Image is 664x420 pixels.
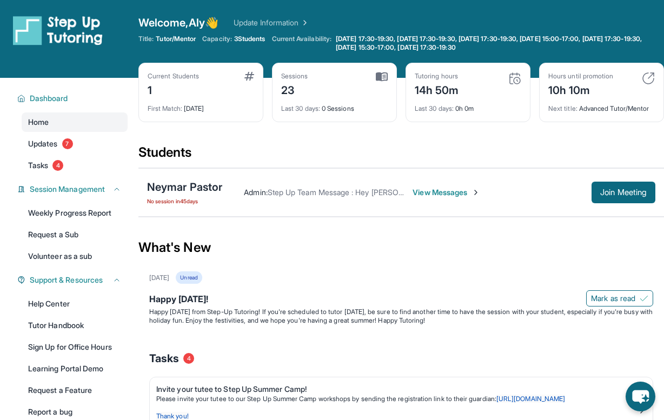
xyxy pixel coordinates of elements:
div: Advanced Tutor/Mentor [548,98,655,113]
span: 3 Students [234,35,265,43]
div: [DATE] [148,98,254,113]
button: chat-button [626,382,655,411]
button: Mark as read [586,290,653,306]
img: Mark as read [640,294,648,303]
span: No session in 45 days [147,197,222,205]
a: Request a Sub [22,225,128,244]
a: [URL][DOMAIN_NAME] [496,395,565,403]
div: [DATE] [149,274,169,282]
img: Chevron Right [298,17,309,28]
span: Tutor/Mentor [156,35,196,43]
span: Session Management [30,184,105,195]
div: Current Students [148,72,199,81]
span: Current Availability: [272,35,331,52]
div: Invite your tutee to Step Up Summer Camp! [156,384,638,395]
span: Updates [28,138,58,149]
div: Sessions [281,72,308,81]
span: Mark as read [591,293,635,304]
img: Chevron-Right [472,188,480,197]
a: Sign Up for Office Hours [22,337,128,357]
div: What's New [138,224,664,271]
span: View Messages [413,187,480,198]
div: Unread [176,271,202,284]
a: Volunteer as a sub [22,246,128,266]
img: card [376,72,388,82]
a: Learning Portal Demo [22,359,128,378]
span: Next title : [548,104,577,112]
img: card [642,72,655,85]
button: Session Management [25,184,121,195]
span: Dashboard [30,93,68,104]
div: 10h 10m [548,81,613,98]
div: 0h 0m [415,98,521,113]
span: 4 [183,353,194,364]
a: Home [22,112,128,132]
button: Support & Resources [25,275,121,285]
a: Request a Feature [22,381,128,400]
span: [DATE] 17:30-19:30, [DATE] 17:30-19:30, [DATE] 17:30-19:30, [DATE] 15:00-17:00, [DATE] 17:30-19:3... [336,35,662,52]
span: Welcome, Aly 👋 [138,15,218,30]
a: [DATE] 17:30-19:30, [DATE] 17:30-19:30, [DATE] 17:30-19:30, [DATE] 15:00-17:00, [DATE] 17:30-19:3... [334,35,664,52]
div: 1 [148,81,199,98]
p: Please invite your tutee to our Step Up Summer Camp workshops by sending the registration link to... [156,395,638,403]
div: 0 Sessions [281,98,388,113]
div: Hours until promotion [548,72,613,81]
span: 7 [62,138,73,149]
span: Last 30 days : [281,104,320,112]
img: card [244,72,254,81]
div: Students [138,144,664,168]
span: Home [28,117,49,128]
button: Dashboard [25,93,121,104]
div: Tutoring hours [415,72,459,81]
span: Title: [138,35,154,43]
span: 4 [52,160,63,171]
span: Support & Resources [30,275,103,285]
img: logo [13,15,103,45]
span: Tasks [28,160,48,171]
a: Help Center [22,294,128,314]
button: Join Meeting [592,182,655,203]
a: Update Information [234,17,309,28]
a: Tasks4 [22,156,128,175]
a: Tutor Handbook [22,316,128,335]
a: Weekly Progress Report [22,203,128,223]
div: 23 [281,81,308,98]
span: Thank you! [156,412,189,420]
span: Tasks [149,351,179,366]
span: Join Meeting [600,189,647,196]
span: Last 30 days : [415,104,454,112]
span: Admin : [244,188,267,197]
img: card [508,72,521,85]
p: Happy [DATE] from Step-Up Tutoring! If you're scheduled to tutor [DATE], be sure to find another ... [149,308,653,325]
a: Updates7 [22,134,128,154]
div: Neymar Pastor [147,179,222,195]
span: Capacity: [202,35,232,43]
div: Happy [DATE]! [149,292,653,308]
span: First Match : [148,104,182,112]
div: 14h 50m [415,81,459,98]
